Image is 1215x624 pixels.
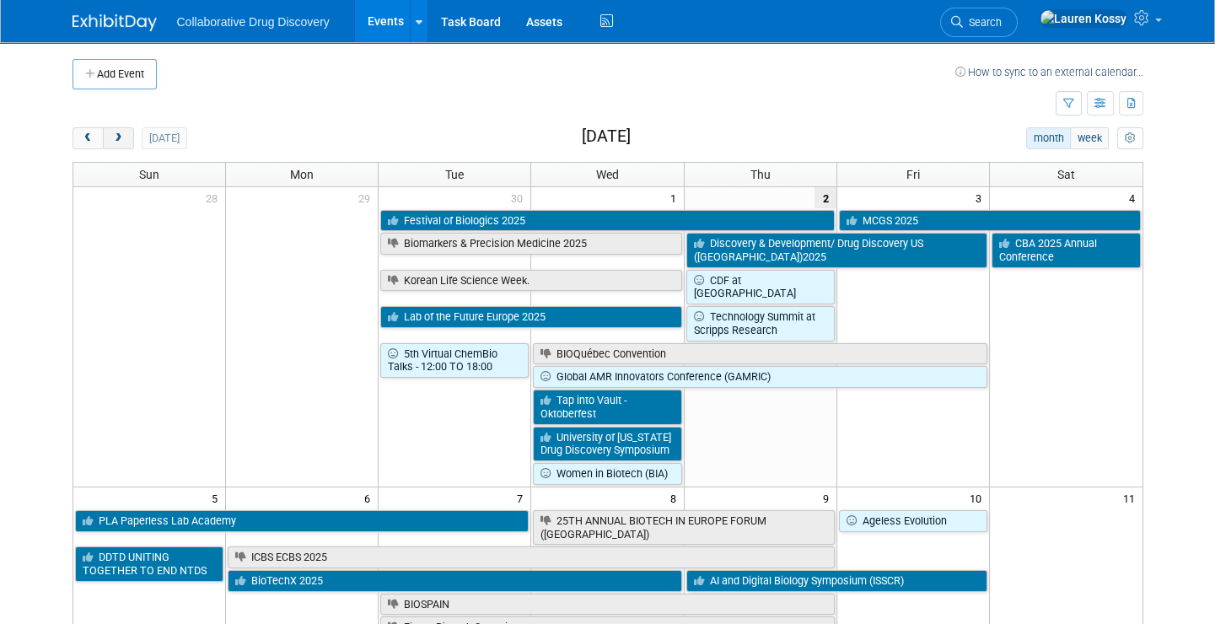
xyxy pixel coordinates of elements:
button: [DATE] [142,127,186,149]
a: Discovery & Development/ Drug Discovery US ([GEOGRAPHIC_DATA])2025 [686,233,987,267]
a: PLA Paperless Lab Academy [75,510,530,532]
a: ICBS ECBS 2025 [228,546,835,568]
a: 5th Virtual ChemBio Talks - 12:00 TO 18:00 [380,343,529,378]
span: Tue [445,168,464,181]
span: 10 [968,487,989,508]
span: 11 [1121,487,1142,508]
span: 2 [814,187,836,208]
span: Fri [906,168,920,181]
span: 9 [821,487,836,508]
a: AI and Digital Biology Symposium (ISSCR) [686,570,987,592]
span: 6 [363,487,378,508]
a: Lab of the Future Europe 2025 [380,306,681,328]
h2: [DATE] [582,127,631,146]
span: 30 [509,187,530,208]
span: Collaborative Drug Discovery [177,15,330,29]
span: Sat [1057,168,1075,181]
img: Lauren Kossy [1040,9,1127,28]
a: Search [940,8,1018,37]
a: 25TH ANNUAL BIOTECH IN EUROPE FORUM ([GEOGRAPHIC_DATA]) [533,510,834,545]
a: Tap into Vault - Oktoberfest [533,390,681,424]
img: ExhibitDay [73,14,157,31]
button: week [1070,127,1109,149]
a: BIOQuébec Convention [533,343,987,365]
span: 5 [210,487,225,508]
a: BIOSPAIN [380,594,834,616]
a: Ageless Evolution [839,510,987,532]
a: DDTD UNITING TOGETHER TO END NTDS [75,546,224,581]
i: Personalize Calendar [1125,133,1136,144]
span: Thu [750,168,771,181]
span: Mon [290,168,314,181]
a: Biomarkers & Precision Medicine 2025 [380,233,681,255]
span: Wed [596,168,619,181]
a: BioTechX 2025 [228,570,681,592]
span: 4 [1127,187,1142,208]
button: Add Event [73,59,157,89]
span: 7 [515,487,530,508]
span: 8 [669,487,684,508]
a: CDF at [GEOGRAPHIC_DATA] [686,270,835,304]
button: next [103,127,134,149]
a: Korean Life Science Week. [380,270,681,292]
a: University of [US_STATE] Drug Discovery Symposium [533,427,681,461]
a: How to sync to an external calendar... [955,66,1143,78]
span: 29 [357,187,378,208]
button: myCustomButton [1117,127,1142,149]
span: 1 [669,187,684,208]
button: prev [73,127,104,149]
span: 3 [974,187,989,208]
a: Technology Summit at Scripps Research [686,306,835,341]
a: MCGS 2025 [839,210,1141,232]
span: Sun [139,168,159,181]
a: Global AMR Innovators Conference (GAMRIC) [533,366,987,388]
button: month [1026,127,1071,149]
a: Women in Biotech (BIA) [533,463,681,485]
a: Festival of Biologics 2025 [380,210,834,232]
span: 28 [204,187,225,208]
a: CBA 2025 Annual Conference [992,233,1141,267]
span: Search [963,16,1002,29]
